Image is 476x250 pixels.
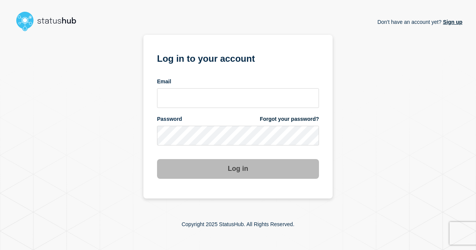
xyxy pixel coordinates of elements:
[157,51,319,65] h1: Log in to your account
[377,13,462,31] p: Don't have an account yet?
[157,116,182,123] span: Password
[182,221,294,227] p: Copyright 2025 StatusHub. All Rights Reserved.
[157,159,319,179] button: Log in
[14,9,86,33] img: StatusHub logo
[157,126,319,145] input: password input
[157,88,319,108] input: email input
[442,19,462,25] a: Sign up
[157,78,171,85] span: Email
[260,116,319,123] a: Forgot your password?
